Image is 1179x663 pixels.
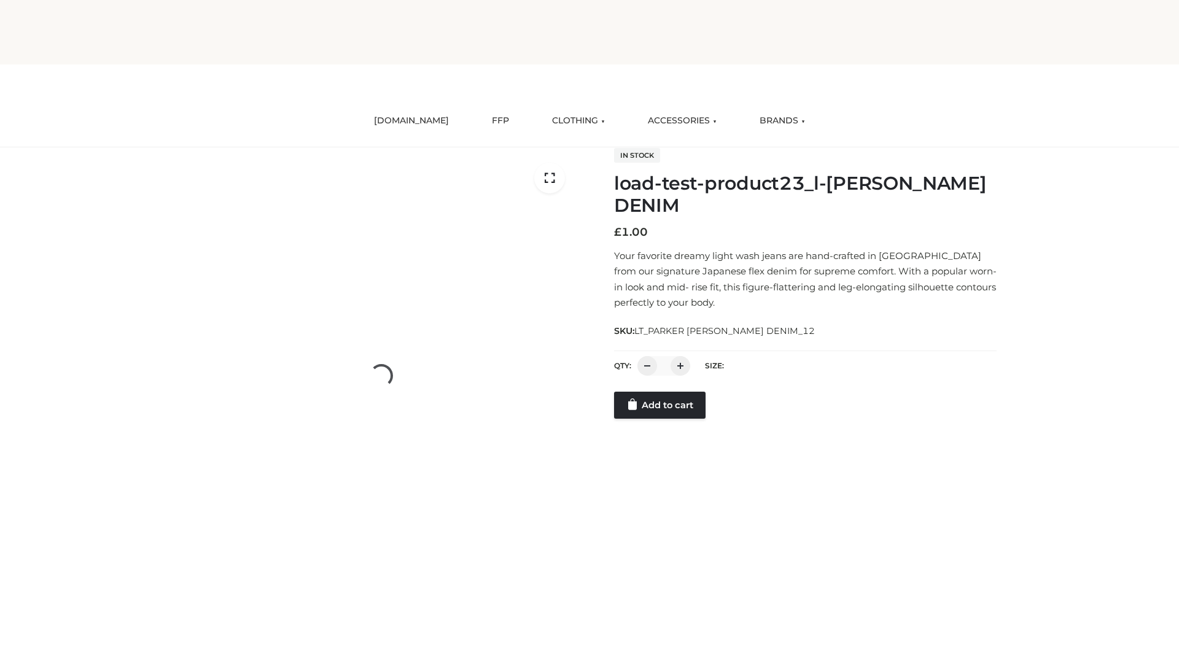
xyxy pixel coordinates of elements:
a: FFP [483,107,518,134]
a: CLOTHING [543,107,614,134]
span: £ [614,225,621,239]
a: Add to cart [614,392,706,419]
a: BRANDS [750,107,814,134]
h1: load-test-product23_l-[PERSON_NAME] DENIM [614,173,997,217]
span: LT_PARKER [PERSON_NAME] DENIM_12 [634,325,815,336]
bdi: 1.00 [614,225,648,239]
a: [DOMAIN_NAME] [365,107,458,134]
p: Your favorite dreamy light wash jeans are hand-crafted in [GEOGRAPHIC_DATA] from our signature Ja... [614,248,997,311]
a: ACCESSORIES [639,107,726,134]
span: SKU: [614,324,816,338]
label: QTY: [614,361,631,370]
span: In stock [614,148,660,163]
label: Size: [705,361,724,370]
